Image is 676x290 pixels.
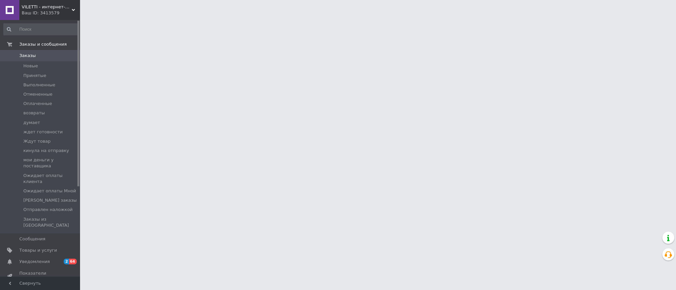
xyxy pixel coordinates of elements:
span: Отмененные [23,91,52,97]
span: Показатели работы компании [19,270,62,282]
span: VILETTI - интернет-магазин товаров для дома [22,4,72,10]
span: Ожидает оплаты клиента [23,173,78,185]
span: думает [23,120,40,126]
span: Товары и услуги [19,247,57,253]
span: возвраты [23,110,45,116]
span: Сообщения [19,236,45,242]
span: Ждут товар [23,138,51,144]
span: 2 [64,259,69,264]
span: Ожидает оплаты Мной [23,188,76,194]
div: Ваш ID: 3413579 [22,10,80,16]
span: Оплаченные [23,101,52,107]
span: Заказы и сообщения [19,41,67,47]
span: Уведомления [19,259,50,265]
span: Принятые [23,73,46,79]
span: Заказы [19,53,36,59]
span: кинула на отправку [23,148,69,154]
span: Выполненные [23,82,55,88]
span: Отправлен наложкой [23,207,73,213]
span: Заказы из [GEOGRAPHIC_DATA] [23,216,78,228]
span: ждет готовности [23,129,63,135]
span: Новые [23,63,38,69]
input: Поиск [3,23,79,35]
span: 64 [69,259,77,264]
span: [PERSON_NAME] заказы [23,197,77,203]
span: мои деньги у поставщика [23,157,78,169]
